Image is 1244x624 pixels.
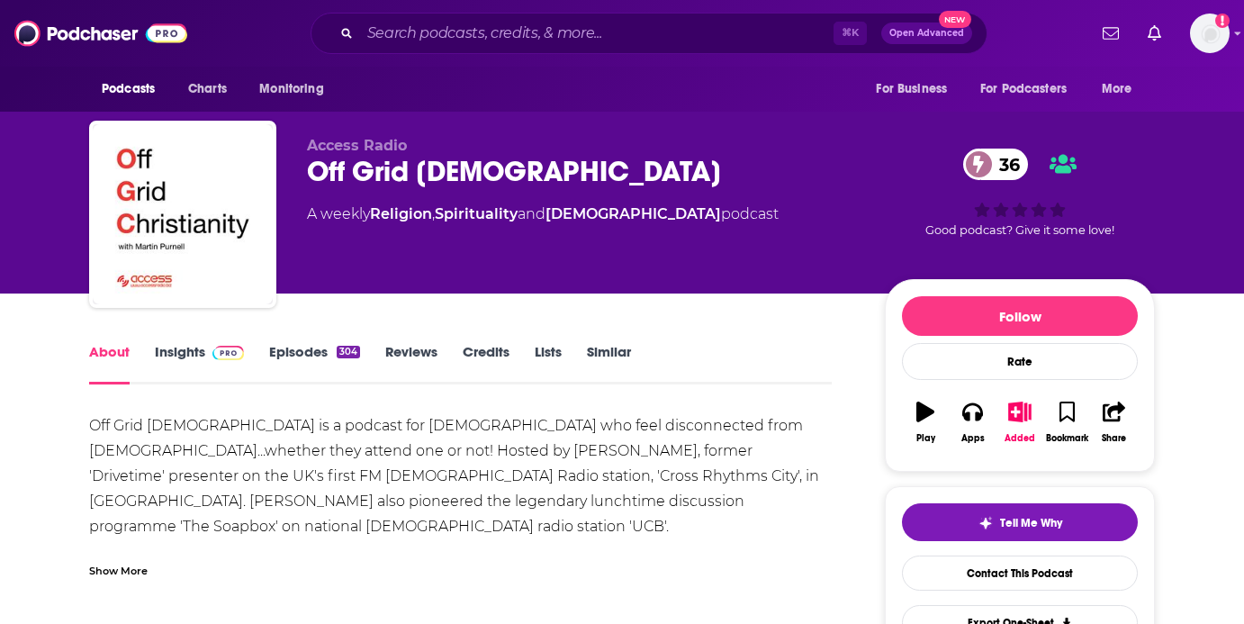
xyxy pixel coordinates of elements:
[916,433,935,444] div: Play
[961,433,985,444] div: Apps
[269,343,360,384] a: Episodes304
[463,343,509,384] a: Credits
[1046,433,1088,444] div: Bookmark
[435,205,518,222] a: Spirituality
[963,149,1029,180] a: 36
[981,149,1029,180] span: 36
[89,72,178,106] button: open menu
[978,516,993,530] img: tell me why sparkle
[969,72,1093,106] button: open menu
[360,19,834,48] input: Search podcasts, credits, & more...
[902,343,1138,380] div: Rate
[188,77,227,102] span: Charts
[881,23,972,44] button: Open AdvancedNew
[535,343,562,384] a: Lists
[889,29,964,38] span: Open Advanced
[902,296,1138,336] button: Follow
[902,390,949,455] button: Play
[925,223,1114,237] span: Good podcast? Give it some love!
[14,16,187,50] img: Podchaser - Follow, Share and Rate Podcasts
[834,22,867,45] span: ⌘ K
[1089,72,1155,106] button: open menu
[1190,14,1230,53] button: Show profile menu
[259,77,323,102] span: Monitoring
[1190,14,1230,53] img: User Profile
[902,503,1138,541] button: tell me why sparkleTell Me Why
[949,390,996,455] button: Apps
[176,72,238,106] a: Charts
[876,77,947,102] span: For Business
[155,343,244,384] a: InsightsPodchaser Pro
[1000,516,1062,530] span: Tell Me Why
[102,77,155,102] span: Podcasts
[1005,433,1035,444] div: Added
[518,205,545,222] span: and
[996,390,1043,455] button: Added
[337,346,360,358] div: 304
[1091,390,1138,455] button: Share
[587,343,631,384] a: Similar
[885,137,1155,249] div: 36Good podcast? Give it some love!
[1190,14,1230,53] span: Logged in as antonettefrontgate
[307,203,779,225] div: A weekly podcast
[432,205,435,222] span: ,
[212,346,244,360] img: Podchaser Pro
[311,13,987,54] div: Search podcasts, credits, & more...
[545,205,721,222] a: [DEMOGRAPHIC_DATA]
[1140,18,1168,49] a: Show notifications dropdown
[89,343,130,384] a: About
[939,11,971,28] span: New
[863,72,969,106] button: open menu
[307,137,407,154] span: Access Radio
[1102,77,1132,102] span: More
[247,72,347,106] button: open menu
[1095,18,1126,49] a: Show notifications dropdown
[93,124,273,304] img: Off Grid Christianity
[370,205,432,222] a: Religion
[1102,433,1126,444] div: Share
[980,77,1067,102] span: For Podcasters
[902,556,1138,591] a: Contact This Podcast
[1215,14,1230,28] svg: Add a profile image
[1043,390,1090,455] button: Bookmark
[385,343,437,384] a: Reviews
